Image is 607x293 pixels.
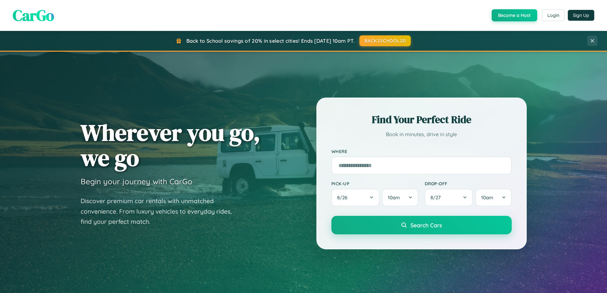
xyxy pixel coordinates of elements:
button: 8/26 [331,189,380,206]
button: Login [542,10,565,21]
span: 10am [481,194,493,201]
span: 8 / 27 [430,194,444,201]
label: Where [331,149,512,154]
button: BACK2SCHOOL20 [359,35,411,46]
button: Sign Up [568,10,594,21]
span: 10am [388,194,400,201]
h3: Begin your journey with CarGo [81,177,192,186]
button: Search Cars [331,216,512,234]
span: CarGo [13,5,54,26]
button: 10am [382,189,418,206]
label: Pick-up [331,181,418,186]
span: Search Cars [410,222,442,229]
p: Book in minutes, drive in style [331,130,512,139]
span: Back to School savings of 20% in select cities! Ends [DATE] 10am PT. [186,38,355,44]
span: 8 / 26 [337,194,350,201]
label: Drop-off [425,181,512,186]
h2: Find Your Perfect Ride [331,113,512,127]
button: 10am [475,189,511,206]
h1: Wherever you go, we go [81,120,260,170]
p: Discover premium car rentals with unmatched convenience. From luxury vehicles to everyday rides, ... [81,196,240,227]
button: Become a Host [492,9,537,21]
button: 8/27 [425,189,473,206]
